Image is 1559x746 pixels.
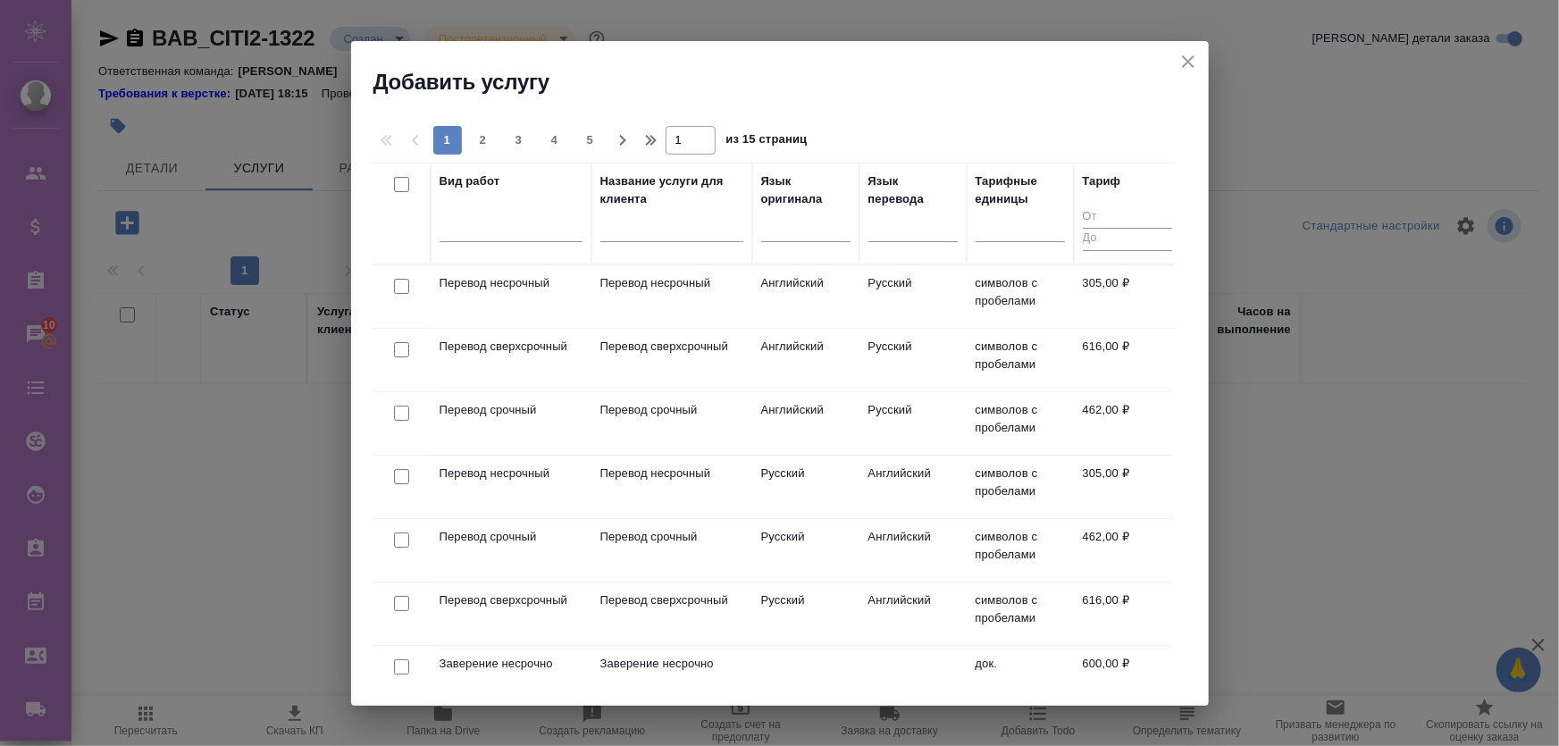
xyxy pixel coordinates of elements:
div: Язык оригинала [761,172,851,208]
td: символов с пробелами [967,519,1074,582]
td: символов с пробелами [967,265,1074,328]
p: Перевод несрочный [440,274,583,292]
p: Перевод срочный [600,401,743,419]
p: Перевод срочный [440,401,583,419]
span: 2 [469,131,498,149]
td: Английский [752,329,859,391]
button: 4 [541,126,569,155]
td: Русский [859,329,967,391]
td: 600,00 ₽ [1074,646,1181,708]
td: 462,00 ₽ [1074,519,1181,582]
p: Перевод несрочный [440,465,583,482]
h2: Добавить услугу [373,68,1209,96]
td: 616,00 ₽ [1074,329,1181,391]
td: 305,00 ₽ [1074,456,1181,518]
td: 616,00 ₽ [1074,583,1181,645]
td: Русский [859,265,967,328]
td: Английский [859,583,967,645]
div: Тарифные единицы [976,172,1065,208]
span: 4 [541,131,569,149]
p: Перевод срочный [600,528,743,546]
td: Русский [752,583,859,645]
td: символов с пробелами [967,456,1074,518]
button: 2 [469,126,498,155]
button: 5 [576,126,605,155]
td: 305,00 ₽ [1074,265,1181,328]
span: из 15 страниц [726,129,808,155]
p: Перевод несрочный [600,274,743,292]
span: 3 [505,131,533,149]
td: Английский [752,392,859,455]
p: Перевод сверхсрочный [600,338,743,356]
td: Русский [752,519,859,582]
p: Перевод сверхсрочный [440,591,583,609]
button: 3 [505,126,533,155]
p: Заверение несрочно [440,655,583,673]
p: Перевод несрочный [600,465,743,482]
td: 462,00 ₽ [1074,392,1181,455]
div: Тариф [1083,172,1121,190]
td: Английский [859,519,967,582]
td: Русский [752,456,859,518]
span: 5 [576,131,605,149]
p: Заверение несрочно [600,655,743,673]
td: док. [967,646,1074,708]
td: символов с пробелами [967,583,1074,645]
td: символов с пробелами [967,392,1074,455]
input: До [1083,228,1172,250]
td: символов с пробелами [967,329,1074,391]
p: Перевод сверхсрочный [600,591,743,609]
td: Английский [859,456,967,518]
input: От [1083,206,1172,229]
button: close [1175,48,1202,75]
p: Перевод срочный [440,528,583,546]
div: Язык перевода [868,172,958,208]
div: Название услуги для клиента [600,172,743,208]
p: Перевод сверхсрочный [440,338,583,356]
td: Русский [859,392,967,455]
div: Вид работ [440,172,500,190]
td: Английский [752,265,859,328]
